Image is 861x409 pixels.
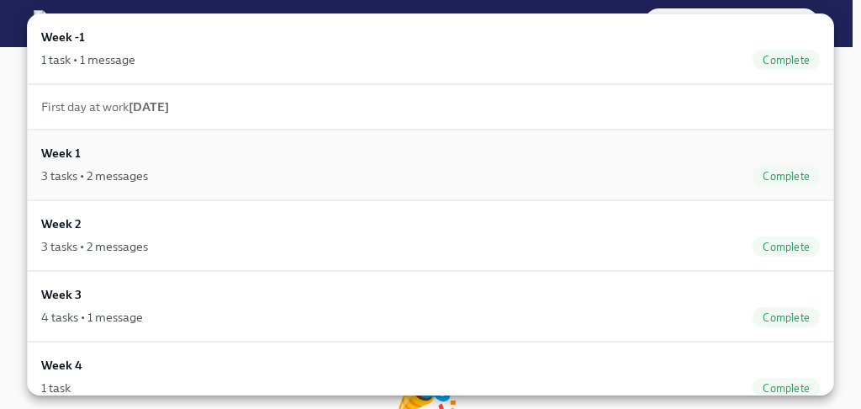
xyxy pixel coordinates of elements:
[753,241,820,253] span: Complete
[27,13,834,84] a: Week -11 task • 1 messageComplete
[753,382,820,395] span: Complete
[27,200,834,271] a: Week 23 tasks • 2 messagesComplete
[41,356,82,374] h6: Week 4
[753,170,820,183] span: Complete
[41,380,71,396] div: 1 task
[41,285,82,304] h6: Week 3
[41,28,85,46] h6: Week -1
[41,144,81,162] h6: Week 1
[27,130,834,200] a: Week 13 tasks • 2 messagesComplete
[41,215,82,233] h6: Week 2
[41,51,135,68] div: 1 task • 1 message
[753,311,820,324] span: Complete
[41,309,143,326] div: 4 tasks • 1 message
[41,99,169,114] span: First day at work
[41,238,148,255] div: 3 tasks • 2 messages
[27,271,834,342] a: Week 34 tasks • 1 messageComplete
[41,167,148,184] div: 3 tasks • 2 messages
[753,54,820,66] span: Complete
[129,99,169,114] strong: [DATE]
